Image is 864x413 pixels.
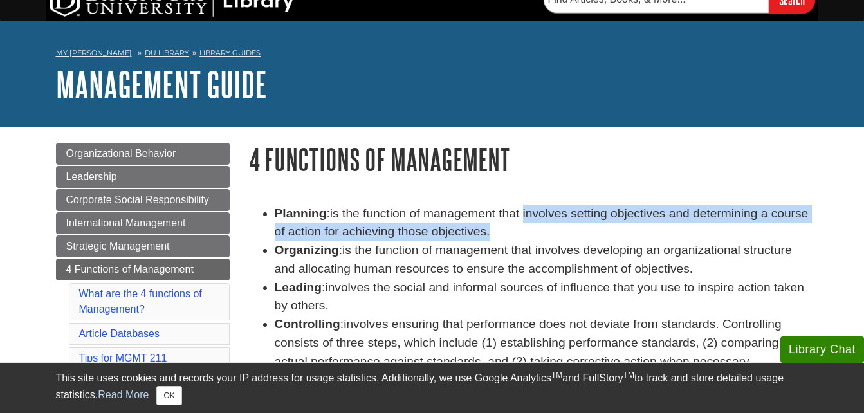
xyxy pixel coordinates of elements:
[56,189,230,211] a: Corporate Social Responsibility
[551,371,562,380] sup: TM
[780,336,864,363] button: Library Chat
[275,243,792,275] span: is the function of management that involves developing an organizational structure and allocating...
[56,212,230,234] a: International Management
[56,143,230,165] a: Organizational Behavior
[56,166,230,188] a: Leadership
[79,328,160,339] a: Article Databases
[66,171,117,182] span: Leadership
[98,389,149,400] a: Read More
[199,48,261,57] a: Library Guides
[66,241,170,252] span: Strategic Management
[275,279,809,316] li: :
[66,194,209,205] span: Corporate Social Responsibility
[66,148,176,159] span: Organizational Behavior
[66,217,186,228] span: International Management
[275,205,809,242] li: :
[79,353,167,379] a: Tips for MGMT 211 Assignment
[275,241,809,279] li: :
[275,206,327,220] strong: Planning
[56,48,132,59] a: My [PERSON_NAME]
[275,280,322,294] strong: Leading
[66,264,194,275] span: 4 Functions of Management
[275,280,804,313] span: involves the social and informal sources of influence that you use to inspire action taken by oth...
[56,64,267,104] a: Management Guide
[249,143,809,176] h1: 4 Functions of Management
[623,371,634,380] sup: TM
[56,371,809,405] div: This site uses cookies and records your IP address for usage statistics. Additionally, we use Goo...
[275,317,340,331] strong: Controlling
[79,288,202,315] a: What are the 4 functions of Management?
[275,317,782,368] span: involves ensuring that performance does not deviate from standards. Controlling consists of three...
[145,48,189,57] a: DU Library
[275,315,809,371] li: :
[275,243,339,257] strong: Organizing
[56,44,809,65] nav: breadcrumb
[56,235,230,257] a: Strategic Management
[56,259,230,280] a: 4 Functions of Management
[156,386,181,405] button: Close
[275,206,809,239] span: is the function of management that involves setting objectives and determining a course of action...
